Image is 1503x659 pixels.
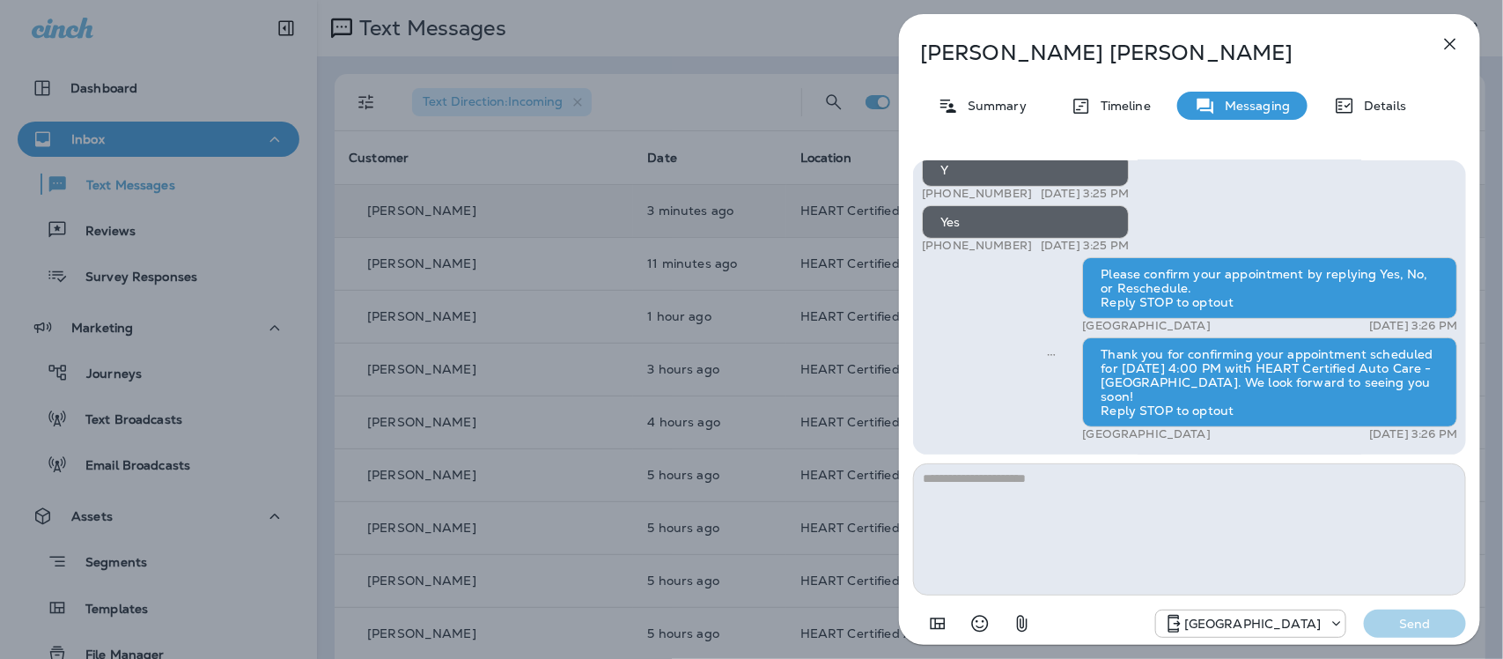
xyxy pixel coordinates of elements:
p: [GEOGRAPHIC_DATA] [1082,427,1210,441]
p: Details [1355,99,1406,113]
p: Timeline [1092,99,1151,113]
p: [GEOGRAPHIC_DATA] [1082,319,1210,333]
button: Add in a premade template [920,606,955,641]
div: +1 (847) 262-3704 [1156,613,1345,634]
button: Select an emoji [962,606,998,641]
p: [DATE] 3:25 PM [1041,187,1129,201]
span: Sent [1047,345,1056,361]
div: Please confirm your appointment by replying Yes, No, or Reschedule. Reply STOP to optout [1082,257,1457,319]
p: [PERSON_NAME] [PERSON_NAME] [920,41,1401,65]
p: [DATE] 3:26 PM [1369,319,1457,333]
p: Summary [959,99,1027,113]
p: Messaging [1216,99,1290,113]
p: [PHONE_NUMBER] [922,187,1032,201]
p: [GEOGRAPHIC_DATA] [1184,617,1321,631]
div: Y [922,153,1129,187]
div: Yes [922,205,1129,239]
p: [DATE] 3:26 PM [1369,427,1457,441]
div: Thank you for confirming your appointment scheduled for [DATE] 4:00 PM with HEART Certified Auto ... [1082,337,1457,427]
p: [DATE] 3:25 PM [1041,239,1129,253]
p: [PHONE_NUMBER] [922,239,1032,253]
